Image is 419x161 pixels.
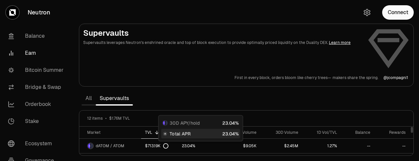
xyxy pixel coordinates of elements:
[141,139,178,153] a: $713.19K
[170,131,190,137] span: Total APR
[83,28,362,38] h2: Supervaults
[264,130,298,135] div: 30D Volume
[3,79,71,96] a: Bridge & Swap
[145,143,168,149] div: $713.19K
[3,62,71,79] a: Bitcoin Summer
[79,139,141,153] a: dATOM LogoATOM LogodATOM / ATOM
[234,75,378,80] a: First in every block,orders bloom like cherry trees—makers share the spring.
[3,113,71,130] a: Stake
[165,121,167,125] img: ATOM Logo
[87,116,103,121] span: 12 items
[3,135,71,152] a: Ecosystem
[383,75,408,80] p: @ jcompagni1
[234,75,270,80] p: First in every block,
[91,143,93,149] img: ATOM Logo
[260,139,302,153] a: $2.45M
[145,130,174,135] div: TVL
[345,130,370,135] div: Balance
[329,40,351,45] a: Learn more
[378,130,406,135] div: Rewards
[83,40,362,46] p: Supervaults leverages Neutron's enshrined oracle and top of block execution to provide optimally ...
[3,96,71,113] a: Orderbook
[163,121,165,125] img: dATOM Logo
[306,130,337,135] div: 1D Vol/TVL
[82,92,96,105] a: All
[88,143,90,149] img: dATOM Logo
[383,75,408,80] a: @jcompagni1
[170,120,200,126] span: 30D APY/hold
[302,139,341,153] a: 1.27%
[3,45,71,62] a: Earn
[374,139,413,153] a: --
[109,116,130,121] span: $1.76M TVL
[272,75,331,80] p: orders bloom like cherry trees—
[223,139,260,153] a: $9.05K
[3,28,71,45] a: Balance
[341,139,374,153] a: --
[87,130,137,135] div: Market
[333,75,378,80] p: makers share the spring.
[382,5,414,20] button: Connect
[96,92,133,105] a: Supervaults
[96,143,124,149] span: dATOM / ATOM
